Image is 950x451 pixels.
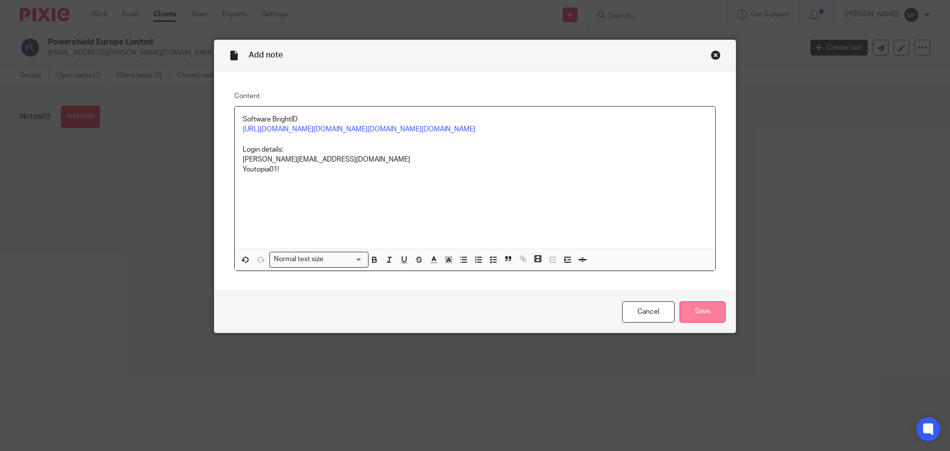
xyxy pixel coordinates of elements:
[680,301,726,323] input: Save
[243,114,708,124] p: Software BrightID
[234,91,716,101] label: Content
[243,165,708,174] p: Youtopia01!
[243,155,708,165] p: [PERSON_NAME][EMAIL_ADDRESS][DOMAIN_NAME]
[272,254,326,265] span: Normal text size
[326,254,362,265] input: Search for option
[249,51,283,59] span: Add note
[711,50,721,60] div: Close this dialog window
[243,145,708,155] p: Login details:
[269,252,369,267] div: Search for option
[243,126,475,133] a: [URL][DOMAIN_NAME][DOMAIN_NAME][DOMAIN_NAME][DOMAIN_NAME]
[622,301,675,323] a: Cancel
